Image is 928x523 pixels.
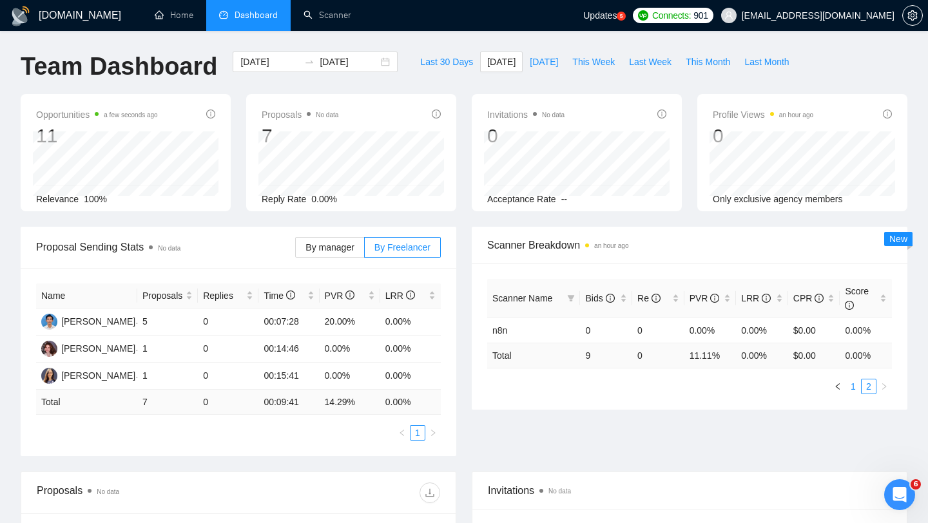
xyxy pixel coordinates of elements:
[637,293,661,303] span: Re
[394,425,410,441] button: left
[762,294,771,303] span: info-circle
[488,482,891,499] span: Invitations
[325,290,355,301] span: PVR
[713,124,813,148] div: 0
[876,379,892,394] button: right
[198,363,258,390] td: 0
[542,111,565,119] span: No data
[374,242,430,252] span: By Freelancer
[262,124,338,148] div: 7
[561,194,567,204] span: --
[258,309,319,336] td: 00:07:28
[41,368,57,384] img: IV
[286,290,295,300] span: info-circle
[606,294,615,303] span: info-circle
[385,290,415,301] span: LRR
[620,14,623,19] text: 5
[585,293,614,303] span: Bids
[883,109,892,119] span: info-circle
[487,107,565,122] span: Invitations
[264,290,295,301] span: Time
[788,343,840,368] td: $ 0.00
[487,124,565,148] div: 0
[137,390,198,415] td: 7
[345,290,354,300] span: info-circle
[41,316,135,326] a: DS[PERSON_NAME]
[902,5,923,26] button: setting
[737,52,796,72] button: Last Month
[425,425,441,441] button: right
[492,325,507,336] a: n8n
[480,52,523,72] button: [DATE]
[580,343,632,368] td: 9
[37,482,238,503] div: Proposals
[411,426,425,440] a: 1
[657,109,666,119] span: info-circle
[41,314,57,330] img: DS
[320,390,380,415] td: 14.29 %
[693,8,708,23] span: 901
[61,341,135,356] div: [PERSON_NAME]
[198,283,258,309] th: Replies
[36,194,79,204] span: Relevance
[736,318,788,343] td: 0.00%
[304,10,351,21] a: searchScanner
[380,363,441,390] td: 0.00%
[686,55,730,69] span: This Month
[884,479,915,510] iframe: Intercom live chat
[487,55,516,69] span: [DATE]
[684,318,737,343] td: 0.00%
[198,309,258,336] td: 0
[420,55,473,69] span: Last 30 Days
[548,488,571,495] span: No data
[219,10,228,19] span: dashboard
[862,379,876,394] a: 2
[137,363,198,390] td: 1
[320,336,380,363] td: 0.00%
[420,482,440,503] button: download
[36,239,295,255] span: Proposal Sending Stats
[203,289,244,303] span: Replies
[565,52,622,72] button: This Week
[845,286,869,310] span: Score
[876,379,892,394] li: Next Page
[903,10,922,21] span: setting
[902,10,923,21] a: setting
[155,10,193,21] a: homeHome
[420,488,440,498] span: download
[845,301,854,310] span: info-circle
[304,57,314,67] span: swap-right
[741,293,771,303] span: LRR
[413,52,480,72] button: Last 30 Days
[788,318,840,343] td: $0.00
[815,294,824,303] span: info-circle
[889,234,907,244] span: New
[617,12,626,21] a: 5
[840,343,892,368] td: 0.00 %
[861,379,876,394] li: 2
[622,52,679,72] button: Last Week
[142,289,183,303] span: Proposals
[690,293,720,303] span: PVR
[830,379,846,394] button: left
[523,52,565,72] button: [DATE]
[198,390,258,415] td: 0
[305,242,354,252] span: By manager
[429,429,437,437] span: right
[530,55,558,69] span: [DATE]
[594,242,628,249] time: an hour ago
[425,425,441,441] li: Next Page
[36,283,137,309] th: Name
[492,293,552,303] span: Scanner Name
[36,124,158,148] div: 11
[710,294,719,303] span: info-circle
[137,283,198,309] th: Proposals
[432,109,441,119] span: info-circle
[380,336,441,363] td: 0.00%
[629,55,672,69] span: Last Week
[380,309,441,336] td: 0.00%
[793,293,824,303] span: CPR
[679,52,737,72] button: This Month
[744,55,789,69] span: Last Month
[137,336,198,363] td: 1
